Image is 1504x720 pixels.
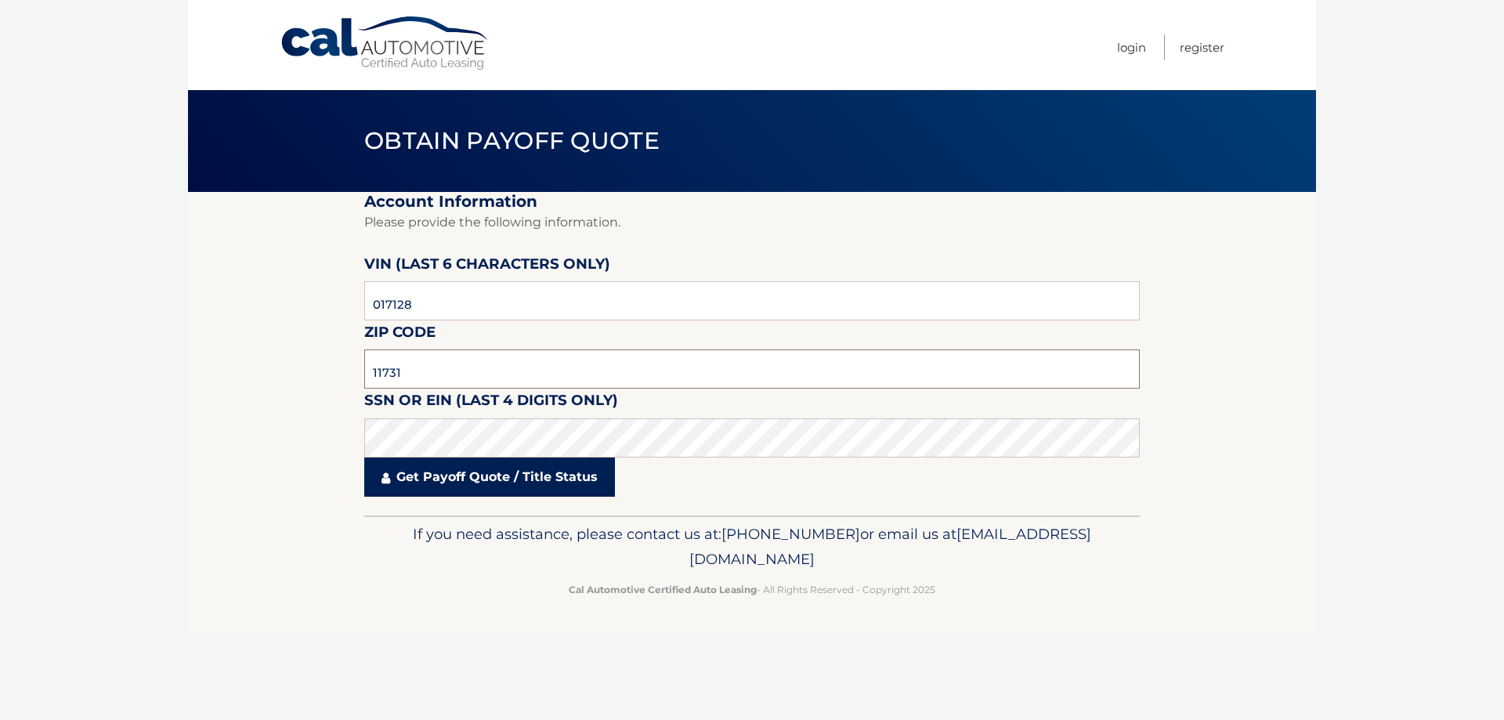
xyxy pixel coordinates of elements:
[280,16,491,71] a: Cal Automotive
[364,212,1140,233] p: Please provide the following information.
[364,458,615,497] a: Get Payoff Quote / Title Status
[364,320,436,349] label: Zip Code
[569,584,757,595] strong: Cal Automotive Certified Auto Leasing
[364,126,660,155] span: Obtain Payoff Quote
[1180,34,1224,60] a: Register
[721,525,860,543] span: [PHONE_NUMBER]
[364,252,610,281] label: VIN (last 6 characters only)
[364,192,1140,212] h2: Account Information
[1117,34,1146,60] a: Login
[374,522,1130,572] p: If you need assistance, please contact us at: or email us at
[364,389,618,418] label: SSN or EIN (last 4 digits only)
[374,581,1130,598] p: - All Rights Reserved - Copyright 2025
